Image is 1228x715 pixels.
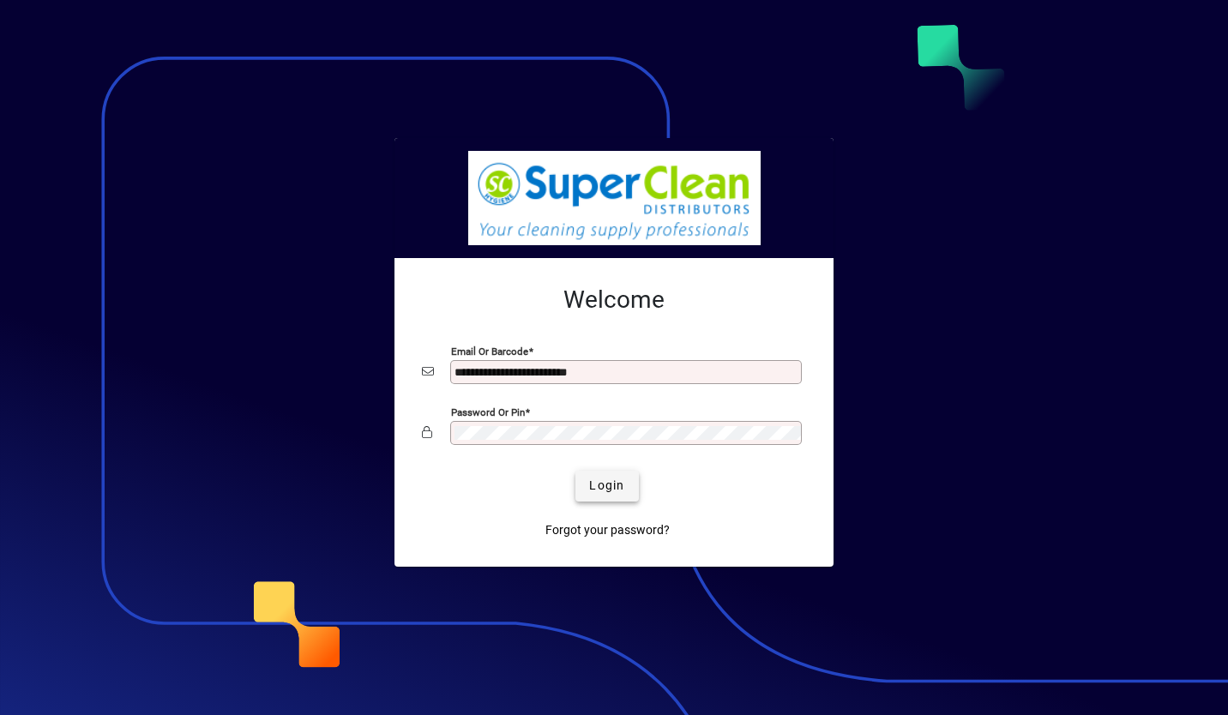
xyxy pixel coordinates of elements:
mat-label: Email or Barcode [451,345,528,357]
a: Forgot your password? [539,515,677,546]
span: Login [589,477,624,495]
button: Login [575,471,638,502]
mat-label: Password or Pin [451,406,525,418]
span: Forgot your password? [545,521,670,539]
h2: Welcome [422,285,806,315]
